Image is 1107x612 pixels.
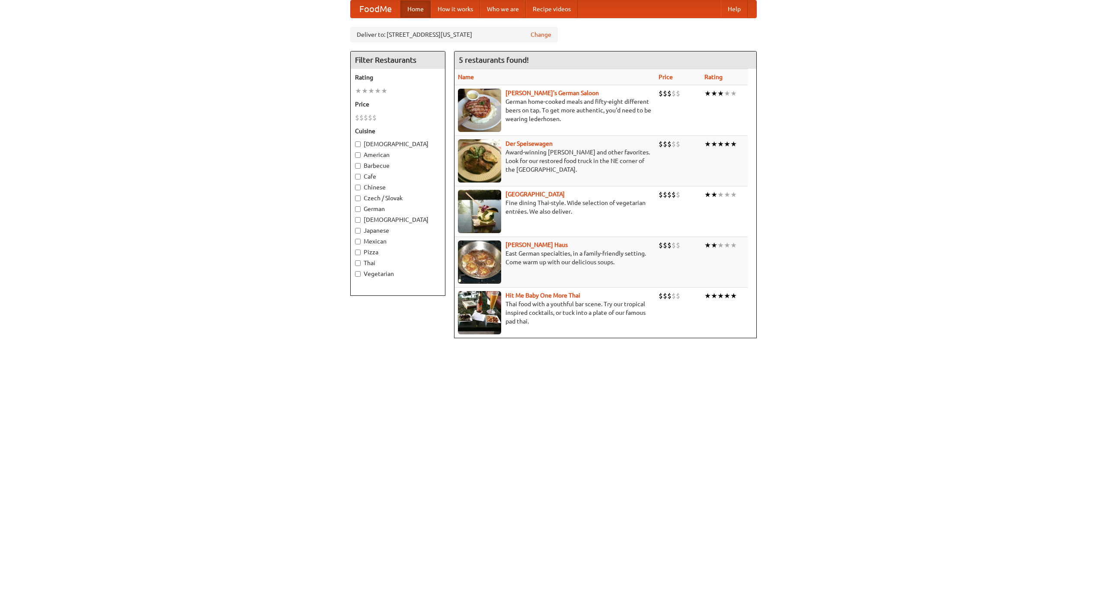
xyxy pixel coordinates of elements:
label: German [355,205,441,213]
a: Name [458,74,474,80]
p: East German specialties, in a family-friendly setting. Come warm up with our delicious soups. [458,249,652,266]
h5: Rating [355,73,441,82]
li: $ [672,139,676,149]
li: ★ [355,86,362,96]
li: ★ [704,240,711,250]
p: Thai food with a youthful bar scene. Try our tropical inspired cocktails, or tuck into a plate of... [458,300,652,326]
label: Japanese [355,226,441,235]
li: $ [663,240,667,250]
h5: Price [355,100,441,109]
input: Thai [355,260,361,266]
li: $ [676,139,680,149]
img: satay.jpg [458,190,501,233]
a: Rating [704,74,723,80]
li: $ [672,291,676,301]
b: Hit Me Baby One More Thai [506,292,580,299]
a: Der Speisewagen [506,140,553,147]
li: $ [676,291,680,301]
input: Czech / Slovak [355,195,361,201]
label: Mexican [355,237,441,246]
input: Vegetarian [355,271,361,277]
li: $ [659,240,663,250]
li: $ [672,240,676,250]
a: Help [721,0,748,18]
li: $ [663,139,667,149]
li: ★ [724,139,730,149]
li: ★ [724,240,730,250]
input: [DEMOGRAPHIC_DATA] [355,217,361,223]
li: $ [672,89,676,98]
li: $ [663,190,667,199]
li: ★ [704,89,711,98]
a: [PERSON_NAME] Haus [506,241,568,248]
label: Barbecue [355,161,441,170]
div: Deliver to: [STREET_ADDRESS][US_STATE] [350,27,558,42]
a: Change [531,30,551,39]
input: American [355,152,361,158]
li: ★ [704,291,711,301]
li: ★ [717,291,724,301]
li: $ [659,89,663,98]
li: ★ [717,190,724,199]
input: [DEMOGRAPHIC_DATA] [355,141,361,147]
label: [DEMOGRAPHIC_DATA] [355,215,441,224]
li: $ [359,113,364,122]
li: $ [663,291,667,301]
h5: Cuisine [355,127,441,135]
li: $ [676,190,680,199]
li: $ [676,240,680,250]
a: Price [659,74,673,80]
li: $ [663,89,667,98]
li: ★ [724,89,730,98]
li: $ [672,190,676,199]
li: $ [364,113,368,122]
li: $ [368,113,372,122]
li: $ [667,139,672,149]
li: ★ [711,190,717,199]
li: ★ [362,86,368,96]
label: Vegetarian [355,269,441,278]
li: ★ [730,89,737,98]
img: kohlhaus.jpg [458,240,501,284]
a: [PERSON_NAME]'s German Saloon [506,90,599,96]
li: $ [355,113,359,122]
input: Mexican [355,239,361,244]
img: esthers.jpg [458,89,501,132]
li: $ [372,113,377,122]
li: ★ [704,139,711,149]
li: ★ [704,190,711,199]
li: $ [659,190,663,199]
label: American [355,151,441,159]
a: Home [400,0,431,18]
li: ★ [717,89,724,98]
li: ★ [717,139,724,149]
label: Cafe [355,172,441,181]
li: ★ [724,291,730,301]
li: ★ [711,89,717,98]
img: speisewagen.jpg [458,139,501,183]
li: ★ [381,86,387,96]
input: Japanese [355,228,361,234]
label: Pizza [355,248,441,256]
p: Fine dining Thai-style. Wide selection of vegetarian entrées. We also deliver. [458,199,652,216]
label: Chinese [355,183,441,192]
label: Czech / Slovak [355,194,441,202]
li: $ [667,240,672,250]
li: ★ [711,291,717,301]
input: Pizza [355,250,361,255]
img: babythai.jpg [458,291,501,334]
input: Cafe [355,174,361,179]
li: ★ [724,190,730,199]
li: ★ [730,240,737,250]
li: $ [659,291,663,301]
li: ★ [368,86,374,96]
label: [DEMOGRAPHIC_DATA] [355,140,441,148]
li: ★ [730,190,737,199]
li: ★ [717,240,724,250]
li: $ [659,139,663,149]
ng-pluralize: 5 restaurants found! [459,56,529,64]
label: Thai [355,259,441,267]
